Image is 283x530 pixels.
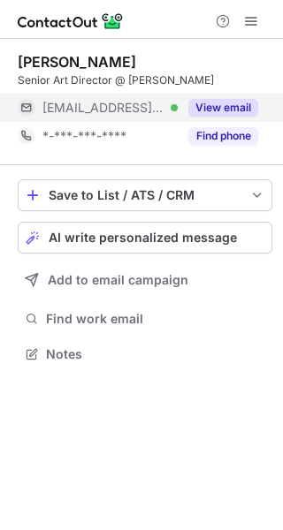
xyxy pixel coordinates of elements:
span: Notes [46,346,265,362]
button: Reveal Button [188,99,258,117]
span: [EMAIL_ADDRESS][PERSON_NAME][DOMAIN_NAME] [42,100,164,116]
span: AI write personalized message [49,231,237,245]
span: Add to email campaign [48,273,188,287]
div: [PERSON_NAME] [18,53,136,71]
button: AI write personalized message [18,222,272,254]
button: Find work email [18,307,272,331]
button: Reveal Button [188,127,258,145]
button: save-profile-one-click [18,179,272,211]
button: Add to email campaign [18,264,272,296]
img: ContactOut v5.3.10 [18,11,124,32]
div: Save to List / ATS / CRM [49,188,241,202]
div: Senior Art Director @ [PERSON_NAME] [18,72,272,88]
span: Find work email [46,311,265,327]
button: Notes [18,342,272,367]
